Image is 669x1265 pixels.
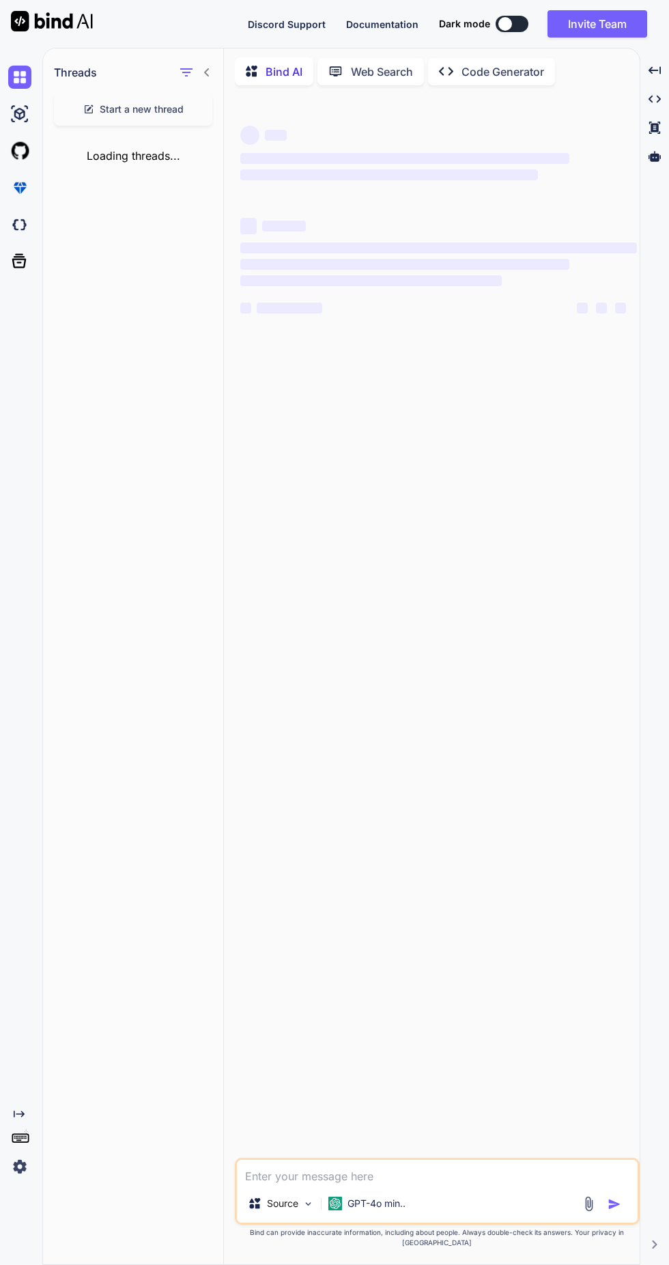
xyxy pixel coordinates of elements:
img: attachment [581,1196,597,1212]
img: Bind AI [11,11,93,31]
img: ai-studio [8,102,31,126]
span: Documentation [346,18,418,30]
span: ‌ [615,303,626,314]
h1: Threads [54,64,97,81]
span: ‌ [577,303,588,314]
span: ‌ [240,218,257,234]
span: ‌ [240,259,569,270]
span: ‌ [257,303,322,314]
span: ‌ [240,126,259,145]
span: Start a new thread [100,102,184,116]
img: icon [608,1197,621,1211]
span: ‌ [240,169,538,180]
img: premium [8,176,31,199]
p: GPT-4o min.. [347,1197,405,1210]
img: darkCloudIdeIcon [8,213,31,236]
p: Web Search [351,64,413,80]
span: ‌ [265,130,287,141]
button: Invite Team [547,10,647,38]
img: GPT-4o mini [328,1197,342,1210]
p: Bind AI [266,64,302,80]
p: Code Generator [461,64,544,80]
span: ‌ [262,221,306,232]
span: ‌ [240,275,502,286]
p: Bind can provide inaccurate information, including about people. Always double-check its answers.... [235,1227,640,1248]
span: Discord Support [248,18,326,30]
img: chat [8,66,31,89]
img: settings [8,1155,31,1178]
span: ‌ [596,303,607,314]
span: ‌ [240,242,637,253]
div: Loading threads... [43,137,223,175]
span: ‌ [240,153,569,164]
span: ‌ [240,303,251,314]
button: Documentation [346,17,418,31]
span: Dark mode [439,17,490,31]
img: Pick Models [302,1198,314,1210]
p: Source [267,1197,298,1210]
button: Discord Support [248,17,326,31]
img: githubLight [8,139,31,163]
